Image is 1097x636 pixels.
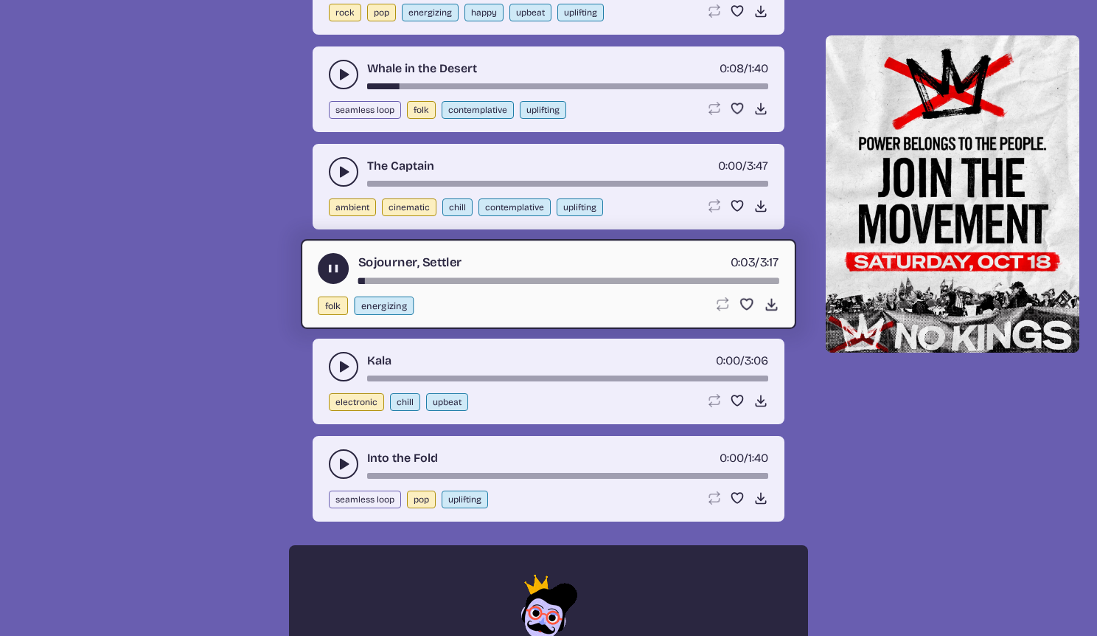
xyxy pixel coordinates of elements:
div: song-time-bar [367,83,768,89]
div: / [720,449,768,467]
span: timer [731,255,756,269]
img: Help save our democracy! [826,35,1079,353]
div: / [720,60,768,77]
div: song-time-bar [367,473,768,479]
button: Favorite [730,101,745,116]
span: 3:06 [745,353,768,367]
button: play-pause toggle [329,352,358,381]
div: / [731,253,779,272]
button: Loop [706,198,721,213]
button: pop [407,491,436,508]
button: upbeat [509,4,551,21]
div: song-time-bar [367,376,768,381]
button: play-pause toggle [329,157,358,187]
button: pop [367,4,396,21]
button: Favorite [730,393,745,408]
button: play-pause toggle [318,253,349,284]
button: Loop [706,491,721,505]
button: electronic [329,393,384,411]
span: timer [716,353,740,367]
span: 1:40 [748,451,768,465]
a: Kala [367,352,391,370]
button: play-pause toggle [329,60,358,89]
button: happy [464,4,504,21]
button: Loop [714,297,730,312]
span: timer [720,451,744,465]
button: upbeat [426,393,468,411]
a: Into the Fold [367,449,438,467]
a: The Captain [367,157,434,175]
button: rock [329,4,361,21]
div: song-time-bar [358,278,779,284]
button: seamless loop [329,101,401,119]
button: energizing [354,297,414,315]
a: Whale in the Desert [367,60,477,77]
button: folk [407,101,436,119]
button: play-pause toggle [329,449,358,479]
span: timer [720,61,744,75]
button: chill [390,393,420,411]
span: 3:47 [747,159,768,173]
a: Sojourner, Settler [358,253,462,272]
button: cinematic [382,198,436,216]
div: / [718,157,768,175]
button: contemplative [442,101,514,119]
button: uplifting [520,101,566,119]
button: ambient [329,198,376,216]
button: Favorite [739,297,754,312]
button: Loop [706,101,721,116]
span: 1:40 [748,61,768,75]
button: Loop [706,393,721,408]
button: uplifting [557,4,604,21]
button: uplifting [442,491,488,508]
div: / [716,352,768,370]
button: chill [442,198,473,216]
span: timer [718,159,742,173]
button: seamless loop [329,491,401,508]
button: Favorite [730,198,745,213]
button: Favorite [730,491,745,505]
button: folk [318,297,348,315]
button: Favorite [730,4,745,18]
button: energizing [402,4,459,21]
button: uplifting [557,198,603,216]
button: contemplative [478,198,551,216]
span: 3:17 [760,255,779,269]
div: song-time-bar [367,181,768,187]
button: Loop [706,4,721,18]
